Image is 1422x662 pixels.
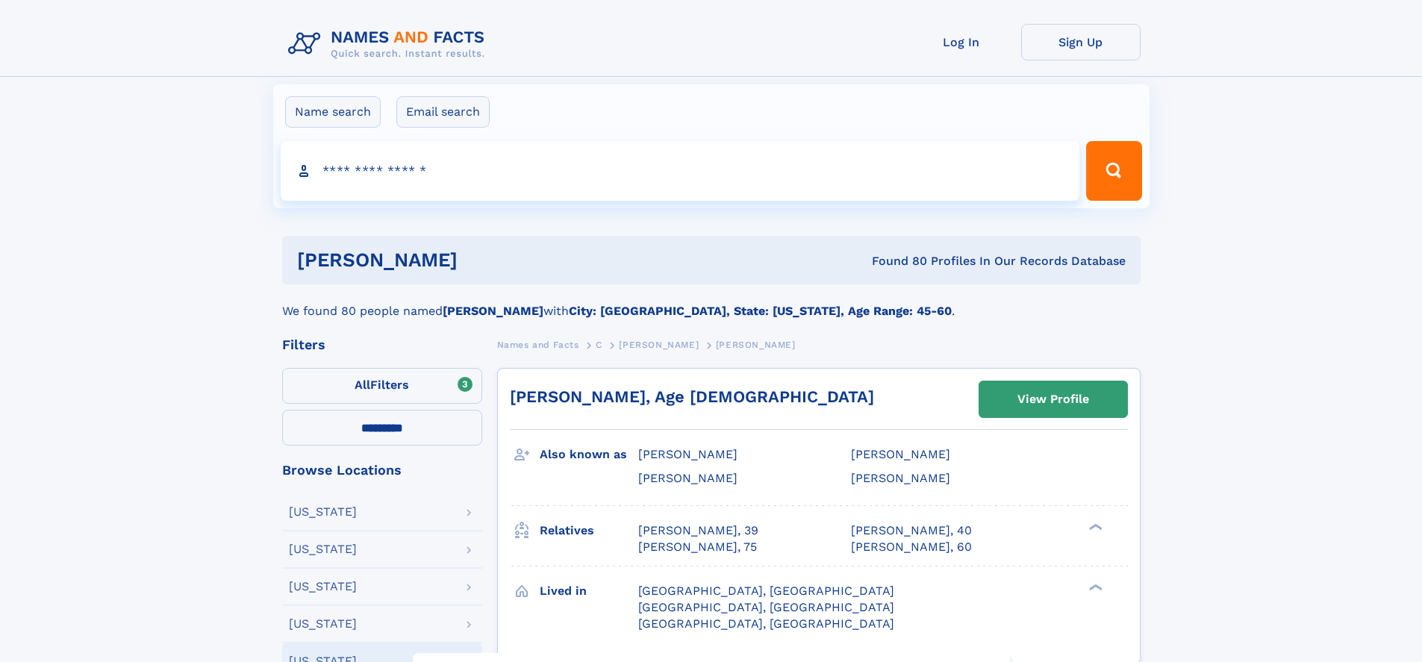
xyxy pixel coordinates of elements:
[1021,24,1141,60] a: Sign Up
[664,253,1126,269] div: Found 80 Profiles In Our Records Database
[619,335,699,354] a: [PERSON_NAME]
[540,578,638,604] h3: Lived in
[569,304,952,318] b: City: [GEOGRAPHIC_DATA], State: [US_STATE], Age Range: 45-60
[282,368,482,404] label: Filters
[289,543,357,555] div: [US_STATE]
[851,471,950,485] span: [PERSON_NAME]
[1017,382,1089,416] div: View Profile
[355,378,370,392] span: All
[638,584,894,598] span: [GEOGRAPHIC_DATA], [GEOGRAPHIC_DATA]
[282,24,497,64] img: Logo Names and Facts
[281,141,1080,201] input: search input
[1085,522,1103,531] div: ❯
[1085,582,1103,592] div: ❯
[282,284,1141,320] div: We found 80 people named with .
[851,539,972,555] a: [PERSON_NAME], 60
[1086,141,1141,201] button: Search Button
[285,96,381,128] label: Name search
[851,522,972,539] a: [PERSON_NAME], 40
[596,340,602,350] span: C
[497,335,579,354] a: Names and Facts
[297,251,665,269] h1: [PERSON_NAME]
[638,600,894,614] span: [GEOGRAPHIC_DATA], [GEOGRAPHIC_DATA]
[540,442,638,467] h3: Also known as
[979,381,1127,417] a: View Profile
[902,24,1021,60] a: Log In
[289,506,357,518] div: [US_STATE]
[638,471,737,485] span: [PERSON_NAME]
[638,616,894,631] span: [GEOGRAPHIC_DATA], [GEOGRAPHIC_DATA]
[282,338,482,352] div: Filters
[289,581,357,593] div: [US_STATE]
[619,340,699,350] span: [PERSON_NAME]
[443,304,543,318] b: [PERSON_NAME]
[289,618,357,630] div: [US_STATE]
[851,447,950,461] span: [PERSON_NAME]
[396,96,490,128] label: Email search
[638,522,758,539] a: [PERSON_NAME], 39
[510,387,874,406] a: [PERSON_NAME], Age [DEMOGRAPHIC_DATA]
[596,335,602,354] a: C
[638,539,757,555] a: [PERSON_NAME], 75
[638,447,737,461] span: [PERSON_NAME]
[282,463,482,477] div: Browse Locations
[540,518,638,543] h3: Relatives
[716,340,796,350] span: [PERSON_NAME]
